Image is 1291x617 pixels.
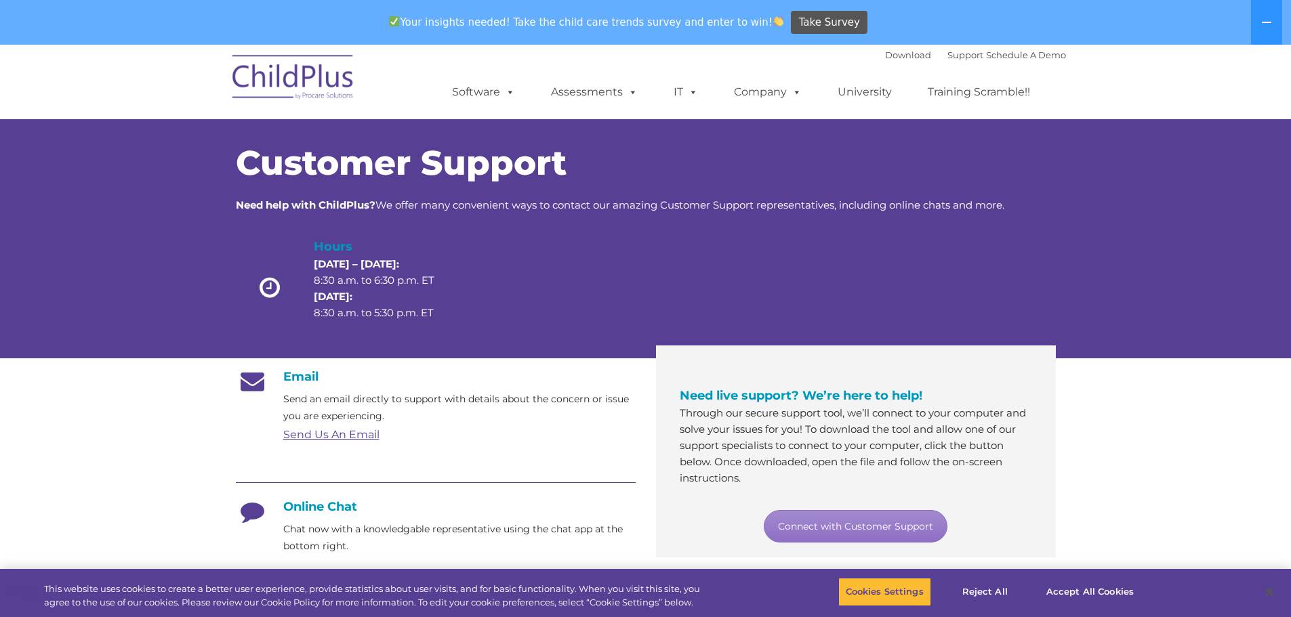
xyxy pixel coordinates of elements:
[660,79,712,106] a: IT
[236,369,636,384] h4: Email
[680,405,1032,486] p: Through our secure support tool, we’ll connect to your computer and solve your issues for you! To...
[314,256,457,321] p: 8:30 a.m. to 6:30 p.m. ET 8:30 a.m. to 5:30 p.m. ET
[537,79,651,106] a: Assessments
[438,79,529,106] a: Software
[1254,577,1284,607] button: Close
[226,45,361,113] img: ChildPlus by Procare Solutions
[885,49,1066,60] font: |
[236,499,636,514] h4: Online Chat
[773,16,783,26] img: 👏
[236,142,567,184] span: Customer Support
[986,49,1066,60] a: Schedule A Demo
[314,237,457,256] h4: Hours
[236,198,375,211] strong: Need help with ChildPlus?
[283,521,636,555] p: Chat now with a knowledgable representative using the chat app at the bottom right.
[680,388,922,403] span: Need live support? We’re here to help!
[44,582,710,609] div: This website uses cookies to create a better user experience, provide statistics about user visit...
[791,11,867,35] a: Take Survey
[720,79,815,106] a: Company
[283,391,636,425] p: Send an email directly to support with details about the concern or issue you are experiencing.
[824,79,905,106] a: University
[838,578,931,606] button: Cookies Settings
[283,428,380,441] a: Send Us An Email
[236,198,1004,211] span: We offer many convenient ways to contact our amazing Customer Support representatives, including ...
[799,11,860,35] span: Take Survey
[314,257,399,270] strong: [DATE] – [DATE]:
[943,578,1027,606] button: Reject All
[885,49,931,60] a: Download
[1039,578,1141,606] button: Accept All Cookies
[764,510,947,542] a: Connect with Customer Support
[914,79,1044,106] a: Training Scramble!!
[389,16,399,26] img: ✅
[384,9,790,35] span: Your insights needed! Take the child care trends survey and enter to win!
[947,49,983,60] a: Support
[314,290,352,303] strong: [DATE]:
